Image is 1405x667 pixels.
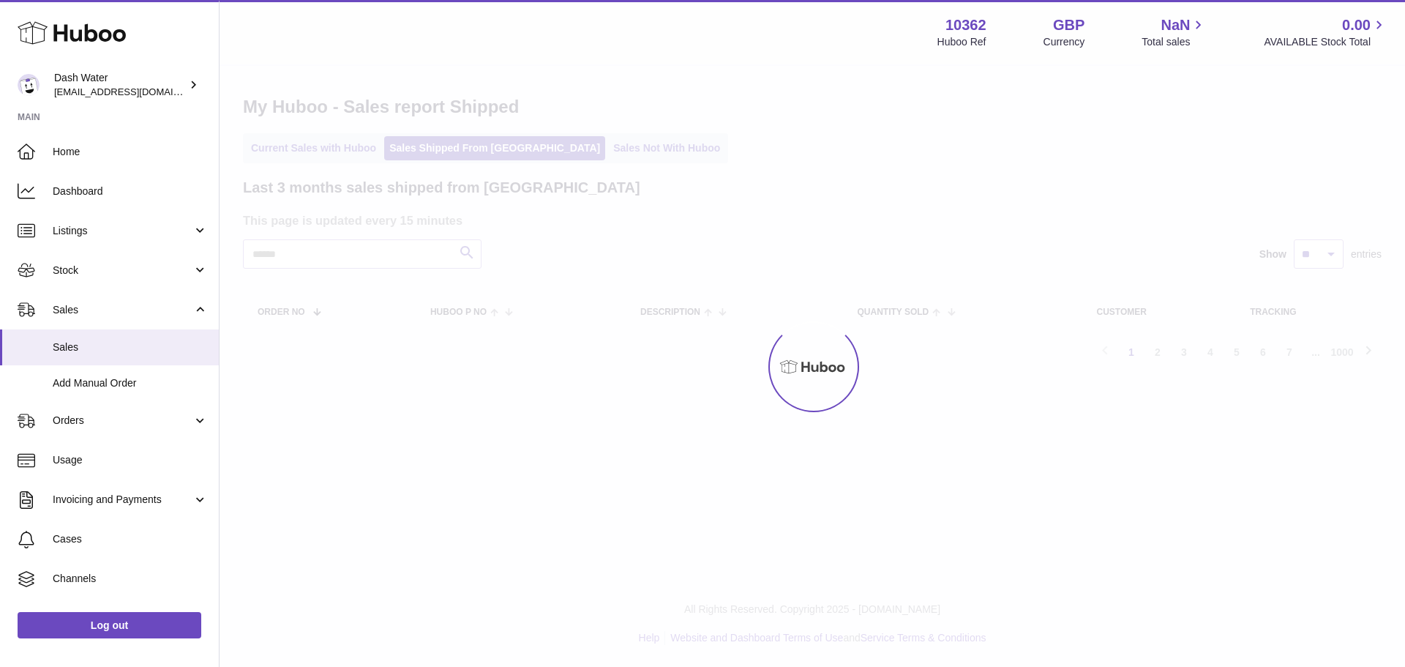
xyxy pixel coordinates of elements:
span: Usage [53,453,208,467]
span: 0.00 [1342,15,1371,35]
strong: GBP [1053,15,1084,35]
span: Stock [53,264,192,277]
strong: 10362 [945,15,986,35]
div: Dash Water [54,71,186,99]
span: Total sales [1142,35,1207,49]
span: NaN [1161,15,1190,35]
a: Log out [18,612,201,638]
span: Add Manual Order [53,376,208,390]
a: NaN Total sales [1142,15,1207,49]
span: Dashboard [53,185,208,198]
span: AVAILABLE Stock Total [1264,35,1387,49]
span: Orders [53,414,192,428]
div: Currency [1044,35,1085,49]
span: [EMAIL_ADDRESS][DOMAIN_NAME] [54,86,215,97]
span: Listings [53,224,192,238]
a: 0.00 AVAILABLE Stock Total [1264,15,1387,49]
span: Cases [53,532,208,546]
span: Sales [53,340,208,354]
img: internalAdmin-10362@internal.huboo.com [18,74,40,96]
span: Sales [53,303,192,317]
span: Channels [53,572,208,586]
div: Huboo Ref [937,35,986,49]
span: Home [53,145,208,159]
span: Invoicing and Payments [53,493,192,507]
